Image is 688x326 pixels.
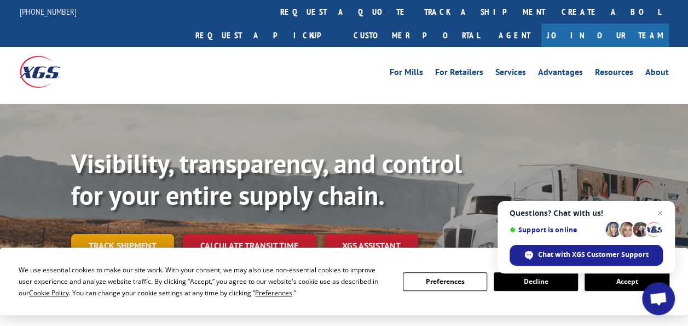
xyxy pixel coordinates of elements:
[19,264,389,299] div: We use essential cookies to make our site work. With your consent, we may also use non-essential ...
[345,24,488,47] a: Customer Portal
[20,6,77,17] a: [PHONE_NUMBER]
[645,68,669,80] a: About
[495,68,526,80] a: Services
[541,24,669,47] a: Join Our Team
[585,272,669,291] button: Accept
[187,24,345,47] a: Request a pickup
[654,207,667,220] span: Close chat
[538,250,649,260] span: Chat with XGS Customer Support
[325,234,418,258] a: XGS ASSISTANT
[71,234,174,257] a: Track shipment
[29,288,69,298] span: Cookie Policy
[403,272,487,291] button: Preferences
[435,68,483,80] a: For Retailers
[488,24,541,47] a: Agent
[71,146,462,212] b: Visibility, transparency, and control for your entire supply chain.
[390,68,423,80] a: For Mills
[183,234,316,258] a: Calculate transit time
[510,245,663,266] div: Chat with XGS Customer Support
[510,226,602,234] span: Support is online
[642,282,675,315] div: Open chat
[538,68,583,80] a: Advantages
[510,209,663,218] span: Questions? Chat with us!
[595,68,633,80] a: Resources
[255,288,292,298] span: Preferences
[494,272,578,291] button: Decline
